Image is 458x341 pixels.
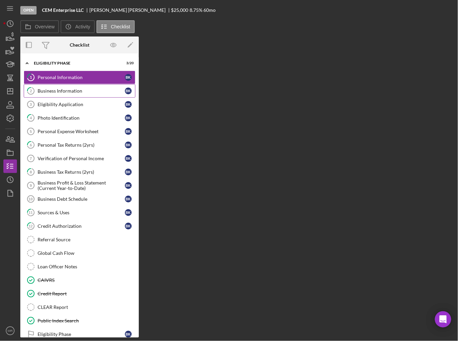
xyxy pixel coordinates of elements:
a: 6Personal Tax Returns (2yrs)BK [24,138,135,152]
tspan: 5 [30,129,32,133]
div: Loan Officer Notes [38,264,135,269]
div: Business Debt Schedule [38,196,125,202]
tspan: 10 [28,197,32,201]
div: Personal Information [38,75,125,80]
a: Loan Officer Notes [24,260,135,273]
b: CEM Enterprise LLC [42,7,84,13]
div: Global Cash Flow [38,250,135,256]
a: 11Sources & UsesBK [24,206,135,219]
button: Overview [20,20,59,33]
a: 9Business Profit & Loss Statement (Current Year-to-Date)BK [24,179,135,192]
tspan: 1 [30,75,32,79]
div: 3 / 20 [122,61,134,65]
div: Credit Authorization [38,223,125,229]
span: $25,000 [171,7,189,13]
a: 12Credit AuthorizationBK [24,219,135,233]
a: 10Business Debt ScheduleBK [24,192,135,206]
button: MR [3,324,17,338]
tspan: 6 [30,143,32,147]
tspan: 11 [29,210,33,215]
label: Activity [75,24,90,29]
tspan: 8 [30,170,32,174]
div: Credit Report [38,291,135,296]
a: 1Personal InformationBK [24,71,135,84]
tspan: 9 [30,184,32,188]
div: B K [125,223,132,229]
tspan: 12 [29,224,33,228]
a: Global Cash Flow [24,246,135,260]
div: Business Tax Returns (2yrs) [38,169,125,175]
a: Referral Source [24,233,135,246]
tspan: 3 [30,102,32,106]
div: Checklist [70,42,89,48]
div: 8.75 % [190,7,202,13]
div: Personal Expense Worksheet [38,129,125,134]
button: Activity [61,20,94,33]
div: Eligibility Phase [38,332,125,337]
tspan: 7 [30,156,32,161]
a: CLEAR Report [24,300,135,314]
div: Personal Tax Returns (2yrs) [38,142,125,148]
div: Photo Identification [38,115,125,121]
a: 2Business InformationBK [24,84,135,98]
div: B K [125,155,132,162]
div: Sources & Uses [38,210,125,215]
div: Eligibility Phase [34,61,117,65]
div: 60 mo [203,7,216,13]
tspan: 2 [30,89,32,93]
text: MR [8,329,13,333]
div: B K [125,128,132,135]
div: Verification of Personal Income [38,156,125,161]
div: B K [125,74,132,81]
a: 5Personal Expense WorksheetBK [24,125,135,138]
div: B K [125,115,132,121]
a: 3Eligibility ApplicationBK [24,98,135,111]
div: Referral Source [38,237,135,242]
div: B K [125,169,132,175]
div: B K [125,209,132,216]
div: Public Index Search [38,318,135,323]
a: 4Photo IdentificationBK [24,111,135,125]
a: CAIVRS [24,273,135,287]
label: Overview [35,24,54,29]
div: B K [125,331,132,338]
div: B K [125,142,132,148]
div: CLEAR Report [38,305,135,310]
div: Business Profit & Loss Statement (Current Year-to-Date) [38,180,125,191]
button: Checklist [96,20,135,33]
label: Checklist [111,24,130,29]
div: CAIVRS [38,277,135,283]
div: B K [125,196,132,202]
div: Open Intercom Messenger [435,311,451,327]
div: B K [125,182,132,189]
div: [PERSON_NAME] [PERSON_NAME] [89,7,171,13]
div: Eligibility Application [38,102,125,107]
div: Business Information [38,88,125,94]
a: Eligibility PhaseBK [24,327,135,341]
div: B K [125,88,132,94]
a: 7Verification of Personal IncomeBK [24,152,135,165]
tspan: 4 [30,116,32,120]
div: Open [20,6,37,15]
a: Credit Report [24,287,135,300]
a: 8Business Tax Returns (2yrs)BK [24,165,135,179]
div: B K [125,101,132,108]
a: Public Index Search [24,314,135,327]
